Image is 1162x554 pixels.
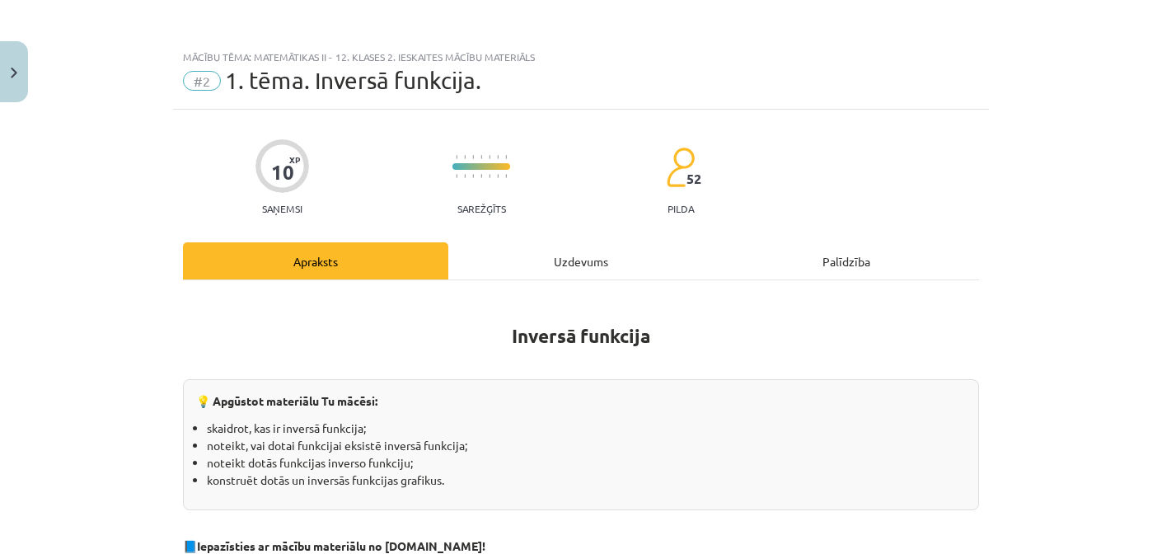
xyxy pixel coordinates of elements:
img: icon-short-line-57e1e144782c952c97e751825c79c345078a6d821885a25fce030b3d8c18986b.svg [480,174,482,178]
div: 10 [271,161,294,184]
div: Apraksts [183,242,448,279]
li: noteikt, vai dotai funkcijai eksistē inversā funkcija; [207,437,966,454]
strong: 💡 Apgūstot materiālu Tu mācēsi: [196,393,377,408]
img: icon-short-line-57e1e144782c952c97e751825c79c345078a6d821885a25fce030b3d8c18986b.svg [456,174,457,178]
li: noteikt dotās funkcijas inverso funkciju; [207,454,966,472]
p: pilda [668,203,694,214]
img: icon-short-line-57e1e144782c952c97e751825c79c345078a6d821885a25fce030b3d8c18986b.svg [497,155,499,159]
img: icon-close-lesson-0947bae3869378f0d4975bcd49f059093ad1ed9edebbc8119c70593378902aed.svg [11,68,17,78]
span: XP [289,155,300,164]
img: icon-short-line-57e1e144782c952c97e751825c79c345078a6d821885a25fce030b3d8c18986b.svg [464,155,466,159]
li: konstruēt dotās un inversās funkcijas grafikus. [207,472,966,489]
div: Uzdevums [448,242,714,279]
img: students-c634bb4e5e11cddfef0936a35e636f08e4e9abd3cc4e673bd6f9a4125e45ecb1.svg [666,147,695,188]
img: icon-short-line-57e1e144782c952c97e751825c79c345078a6d821885a25fce030b3d8c18986b.svg [489,155,490,159]
p: Saņemsi [255,203,309,214]
span: 52 [686,171,701,186]
p: Sarežģīts [457,203,506,214]
img: icon-short-line-57e1e144782c952c97e751825c79c345078a6d821885a25fce030b3d8c18986b.svg [456,155,457,159]
strong: Iepazīsties ar mācību materiālu no [DOMAIN_NAME]! [197,538,485,553]
img: icon-short-line-57e1e144782c952c97e751825c79c345078a6d821885a25fce030b3d8c18986b.svg [505,174,507,178]
img: icon-short-line-57e1e144782c952c97e751825c79c345078a6d821885a25fce030b3d8c18986b.svg [505,155,507,159]
li: skaidrot, kas ir inversā funkcija; [207,420,966,437]
img: icon-short-line-57e1e144782c952c97e751825c79c345078a6d821885a25fce030b3d8c18986b.svg [489,174,490,178]
img: icon-short-line-57e1e144782c952c97e751825c79c345078a6d821885a25fce030b3d8c18986b.svg [464,174,466,178]
div: Palīdzība [714,242,979,279]
img: icon-short-line-57e1e144782c952c97e751825c79c345078a6d821885a25fce030b3d8c18986b.svg [497,174,499,178]
img: icon-short-line-57e1e144782c952c97e751825c79c345078a6d821885a25fce030b3d8c18986b.svg [472,174,474,178]
span: 1. tēma. Inversā funkcija. [225,67,481,94]
div: Mācību tēma: Matemātikas ii - 12. klases 2. ieskaites mācību materiāls [183,51,979,63]
img: icon-short-line-57e1e144782c952c97e751825c79c345078a6d821885a25fce030b3d8c18986b.svg [472,155,474,159]
span: #2 [183,71,221,91]
strong: Inversā funkcija [512,324,650,348]
img: icon-short-line-57e1e144782c952c97e751825c79c345078a6d821885a25fce030b3d8c18986b.svg [480,155,482,159]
